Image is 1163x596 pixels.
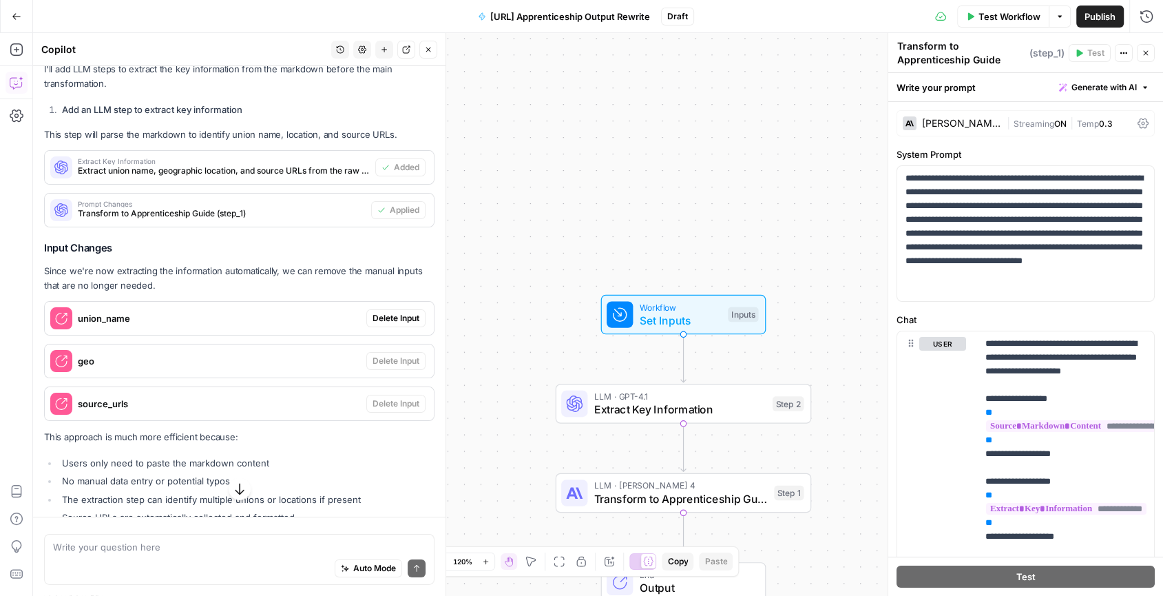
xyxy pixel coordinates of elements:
span: Draft [667,10,688,23]
span: Delete Input [373,398,419,410]
span: LLM · [PERSON_NAME] 4 [594,479,768,492]
span: Delete Input [373,355,419,367]
span: Test [1016,570,1035,584]
span: ON [1054,119,1067,129]
span: 120% [453,556,472,567]
span: End [640,568,752,581]
span: Delete Input [373,312,419,325]
span: Test Workflow [978,10,1040,23]
button: Test Workflow [957,6,1049,28]
button: user [919,337,966,351]
span: LLM · GPT-4.1 [594,390,766,403]
div: LLM · [PERSON_NAME] 4Transform to Apprenticeship GuideStep 1 [556,473,812,513]
h3: Input Changes [44,242,434,255]
span: Streaming [1014,119,1054,129]
label: Chat [897,313,1155,327]
span: geo [78,354,361,368]
button: Generate with AI [1054,79,1155,96]
span: Output [640,579,752,596]
span: Extract union name, geographic location, and source URLs from the raw markdown content [78,165,370,177]
g: Edge from start to step_2 [681,333,686,382]
button: Added [375,158,426,176]
div: Write your prompt [888,73,1163,101]
div: Inputs [728,307,758,322]
button: Test [1069,44,1111,62]
span: Extract Key Information [594,401,766,418]
p: I'll add LLM steps to extract the key information from the markdown before the main transformation. [44,62,434,91]
p: This approach is much more efficient because: [44,430,434,444]
g: Edge from step_2 to step_1 [681,423,686,471]
span: [URL] Apprenticeship Output Rewrite [490,10,650,23]
div: WorkflowSet InputsInputs [556,295,812,335]
span: Publish [1085,10,1115,23]
button: Applied [371,201,426,219]
div: Step 1 [774,486,804,501]
button: Delete Input [366,352,426,370]
span: union_name [78,311,361,325]
span: Copy [667,555,688,568]
strong: Add an LLM step to extract key information [62,104,242,115]
span: Added [394,161,419,174]
span: source_urls [78,397,361,411]
li: No manual data entry or potential typos [59,474,434,488]
button: Delete Input [366,395,426,413]
button: [URL] Apprenticeship Output Rewrite [470,6,658,28]
span: Test [1087,47,1104,59]
g: Edge from step_1 to end [681,512,686,560]
li: Users only need to paste the markdown content [59,456,434,470]
p: Since we're now extracting the information automatically, we can remove the manual inputs that ar... [44,264,434,293]
textarea: Transform to Apprenticeship Guide [897,39,1026,67]
span: Paste [704,555,727,568]
label: System Prompt [897,147,1155,161]
button: Delete Input [366,309,426,327]
button: Auto Mode [335,559,402,577]
span: Applied [390,204,419,216]
span: ( step_1 ) [1029,46,1065,60]
span: Auto Mode [353,562,396,575]
div: LLM · GPT-4.1Extract Key InformationStep 2 [556,384,812,424]
span: | [1007,116,1014,130]
button: Paste [699,553,733,571]
p: This step will parse the markdown to identify union name, location, and source URLs. [44,127,434,142]
div: [PERSON_NAME] 4 [922,119,1001,128]
span: Workflow [640,300,722,314]
li: The extraction step can identify multiple unions or locations if present [59,493,434,506]
div: Copilot [41,43,327,56]
li: Source URLs are automatically collected and formatted [59,511,434,524]
div: Step 2 [773,396,804,411]
span: Generate with AI [1071,81,1137,94]
span: Extract Key Information [78,158,370,165]
span: Temp [1077,119,1099,129]
span: Transform to Apprenticeship Guide [594,491,768,507]
button: Copy [662,553,693,571]
button: Test [897,566,1155,588]
span: 0.3 [1099,119,1113,129]
span: | [1067,116,1077,130]
span: Transform to Apprenticeship Guide (step_1) [78,207,366,220]
button: Publish [1076,6,1124,28]
span: Set Inputs [640,312,722,329]
span: Prompt Changes [78,201,366,207]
